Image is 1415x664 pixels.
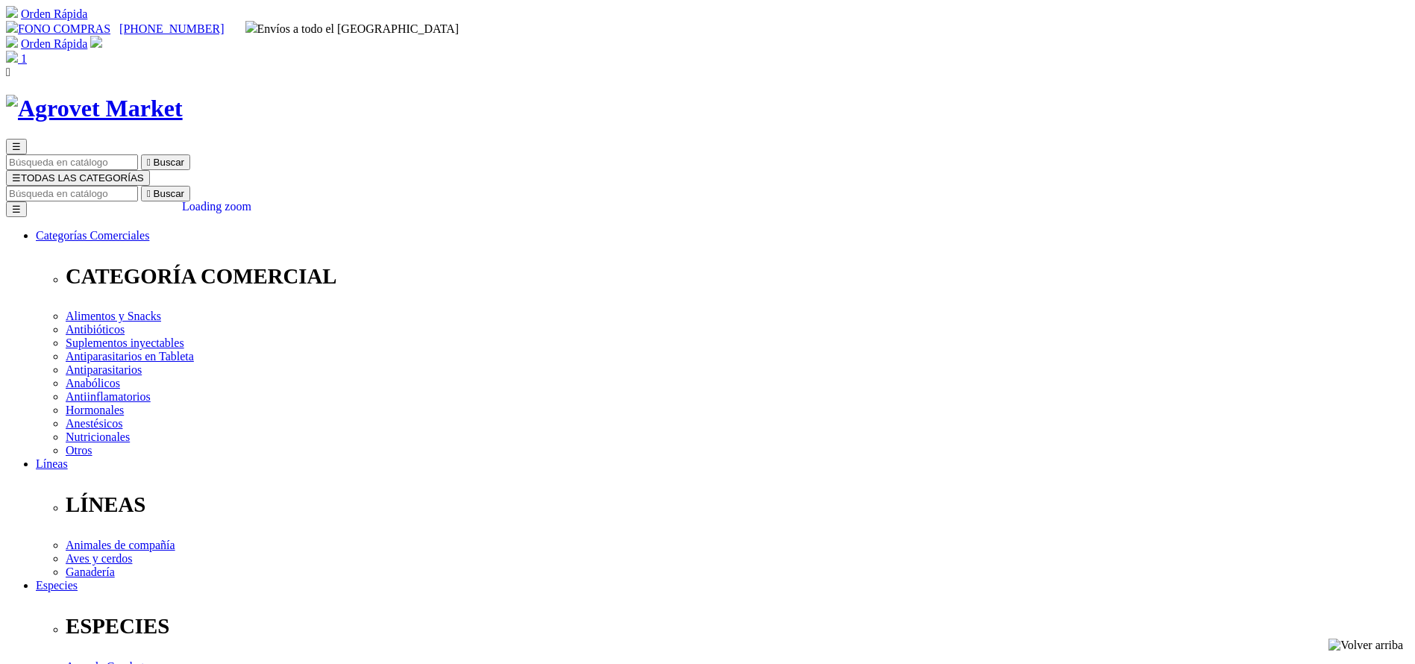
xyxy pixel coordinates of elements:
[36,229,149,242] a: Categorías Comerciales
[6,66,10,78] i: 
[66,566,115,578] a: Ganadería
[21,37,87,50] a: Orden Rápida
[6,170,150,186] button: ☰TODAS LAS CATEGORÍAS
[6,154,138,170] input: Buscar
[66,552,132,565] a: Aves y cerdos
[66,614,1409,639] p: ESPECIES
[12,141,21,152] span: ☰
[6,36,18,48] img: shopping-cart.svg
[141,186,190,201] button:  Buscar
[154,188,184,199] span: Buscar
[154,157,184,168] span: Buscar
[21,52,27,65] span: 1
[90,37,102,50] a: Acceda a su cuenta de cliente
[66,310,161,322] a: Alimentos y Snacks
[6,52,27,65] a: 1
[66,264,1409,289] p: CATEGORÍA COMERCIAL
[6,201,27,217] button: ☰
[66,404,124,416] a: Hormonales
[6,95,183,122] img: Agrovet Market
[66,417,122,430] a: Anestésicos
[66,323,125,336] a: Antibióticos
[147,157,151,168] i: 
[6,21,18,33] img: phone.svg
[147,188,151,199] i: 
[66,444,92,457] a: Otros
[1328,639,1403,652] img: Volver arriba
[12,172,21,184] span: ☰
[90,36,102,48] img: user.svg
[119,22,224,35] a: [PHONE_NUMBER]
[21,7,87,20] a: Orden Rápida
[6,22,110,35] a: FONO COMPRAS
[66,492,1409,517] p: LÍNEAS
[66,336,184,349] a: Suplementos inyectables
[6,139,27,154] button: ☰
[66,539,175,551] a: Animales de compañía
[66,350,194,363] a: Antiparasitarios en Tableta
[66,430,130,443] a: Nutricionales
[182,200,251,213] div: Loading zoom
[245,22,459,35] span: Envíos a todo el [GEOGRAPHIC_DATA]
[66,377,120,389] a: Anabólicos
[36,579,78,592] a: Especies
[36,457,68,470] a: Líneas
[6,6,18,18] img: shopping-cart.svg
[245,21,257,33] img: delivery-truck.svg
[66,363,142,376] a: Antiparasitarios
[141,154,190,170] button:  Buscar
[6,186,138,201] input: Buscar
[6,51,18,63] img: shopping-bag.svg
[66,390,151,403] a: Antiinflamatorios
